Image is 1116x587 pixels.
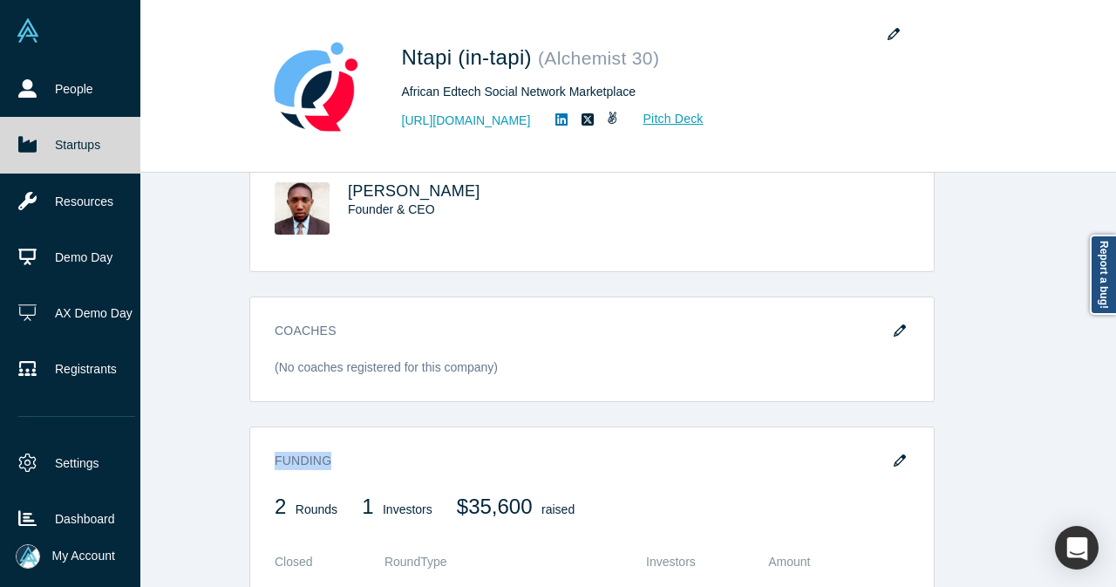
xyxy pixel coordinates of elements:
button: My Account [16,544,115,569]
th: Amount [756,543,909,580]
div: (No coaches registered for this company) [275,358,909,389]
th: Round [384,543,646,580]
span: $35,600 [457,495,533,518]
img: Mia Scott's Account [16,544,40,569]
a: [URL][DOMAIN_NAME] [402,112,531,130]
span: Ntapi (in-tapi) [402,45,538,69]
a: Pitch Deck [624,109,704,129]
span: My Account [52,547,115,565]
img: Alchemist Vault Logo [16,18,40,43]
h3: Funding [275,452,885,470]
a: [PERSON_NAME] [348,182,480,200]
span: Type [420,555,446,569]
div: raised [457,495,575,531]
small: ( Alchemist 30 ) [538,48,659,68]
a: Report a bug! [1090,235,1116,315]
span: 1 [362,495,373,518]
span: 2 [275,495,286,518]
img: Ntapi (in-tapi)'s Logo [255,25,378,147]
div: Investors [362,495,432,531]
th: Closed [275,543,384,580]
img: Ahaneku Chijioke's Profile Image [275,182,330,235]
div: African Edtech Social Network Marketplace [402,83,890,101]
th: Investors [646,543,756,580]
div: Rounds [275,495,337,531]
h3: Coaches [275,322,885,340]
span: Founder & CEO [348,202,435,216]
